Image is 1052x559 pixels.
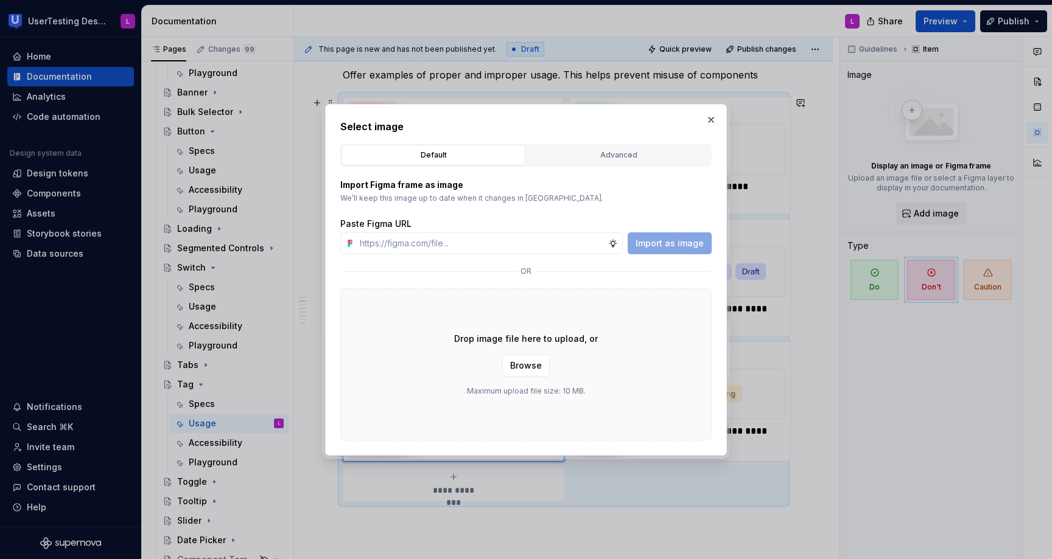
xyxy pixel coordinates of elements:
h2: Select image [340,119,712,134]
div: Advanced [531,149,706,161]
p: Drop image file here to upload, or [454,333,598,345]
label: Paste Figma URL [340,218,412,230]
button: Browse [502,355,550,377]
input: https://figma.com/file... [355,232,608,254]
p: Import Figma frame as image [340,179,712,191]
p: We’ll keep this image up to date when it changes in [GEOGRAPHIC_DATA]. [340,193,712,203]
p: Maximum upload file size: 10 MB. [467,386,586,396]
div: Default [346,149,521,161]
span: Browse [510,359,542,372]
p: or [521,266,531,276]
